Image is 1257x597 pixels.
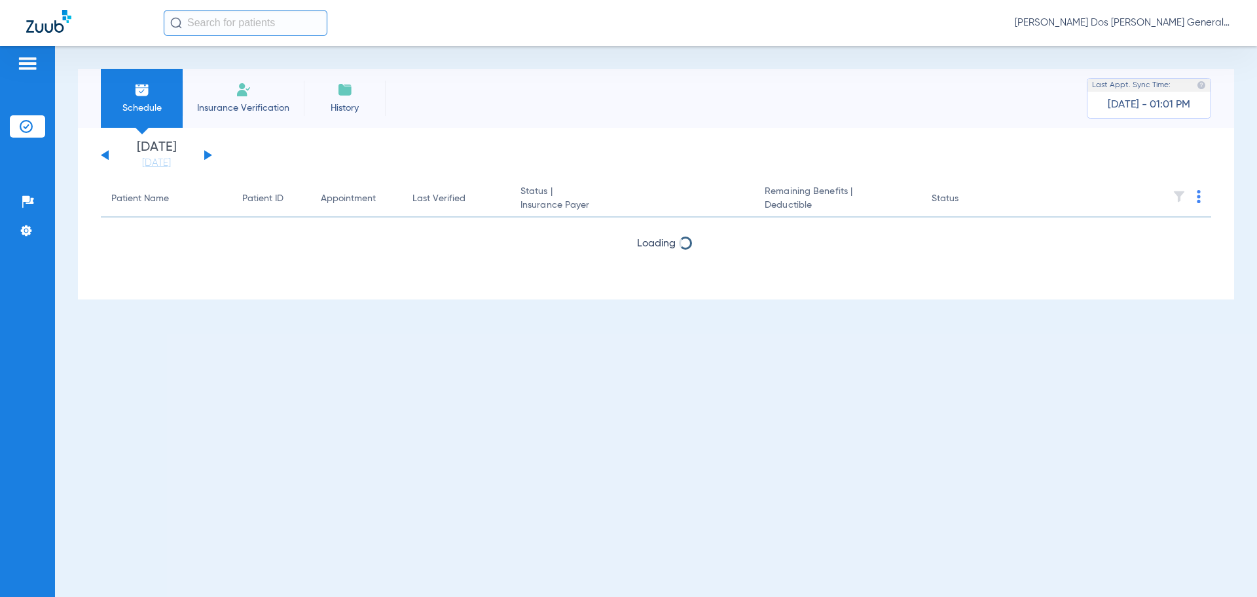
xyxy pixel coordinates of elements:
div: Patient ID [242,192,283,206]
img: filter.svg [1173,190,1186,203]
img: Zuub Logo [26,10,71,33]
img: hamburger-icon [17,56,38,71]
th: Status [921,181,1010,218]
span: Last Appt. Sync Time: [1092,79,1171,92]
span: Insurance Verification [192,102,294,115]
a: [DATE] [117,157,196,170]
img: Schedule [134,82,150,98]
img: group-dot-blue.svg [1197,190,1201,203]
div: Patient Name [111,192,169,206]
span: [DATE] - 01:01 PM [1108,98,1190,111]
div: Appointment [321,192,392,206]
span: [PERSON_NAME] Dos [PERSON_NAME] General | Abra Health [1015,16,1231,29]
input: Search for patients [164,10,327,36]
span: Deductible [765,199,910,212]
span: Loading [637,239,676,249]
div: Last Verified [412,192,465,206]
div: Patient Name [111,192,221,206]
img: History [337,82,353,98]
span: History [314,102,376,115]
li: [DATE] [117,141,196,170]
th: Status | [510,181,754,218]
img: Search Icon [170,17,182,29]
div: Appointment [321,192,376,206]
span: Insurance Payer [520,199,744,212]
th: Remaining Benefits | [754,181,920,218]
span: Schedule [111,102,173,115]
img: Manual Insurance Verification [236,82,251,98]
div: Last Verified [412,192,500,206]
img: last sync help info [1197,81,1206,90]
div: Patient ID [242,192,300,206]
